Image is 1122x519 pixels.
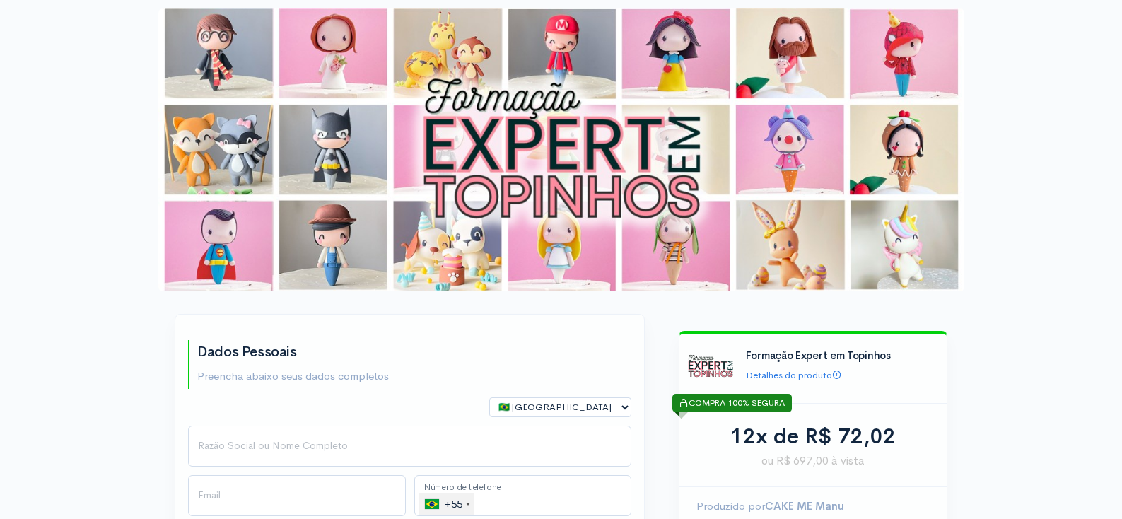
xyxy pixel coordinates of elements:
p: Produzido por [696,498,930,515]
img: Logo%20Forma%C3%A7%C3%A3o%20Expert%20em%20Topinhos.png [688,344,733,389]
div: COMPRA 100% SEGURA [672,394,792,412]
input: Email [188,475,406,516]
input: Nome Completo [188,426,631,467]
p: Preencha abaixo seus dados completos [197,368,389,385]
div: Brazil (Brasil): +55 [419,493,474,515]
h2: Dados Pessoais [197,344,389,360]
h4: Formação Expert em Topinhos [746,350,934,362]
span: ou R$ 697,00 à vista [696,453,930,470]
strong: CAKE ME Manu [765,499,844,513]
div: 12x de R$ 72,02 [696,421,930,453]
a: Detalhes do produto [746,369,841,381]
div: +55 [425,493,474,515]
img: ... [158,8,964,291]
